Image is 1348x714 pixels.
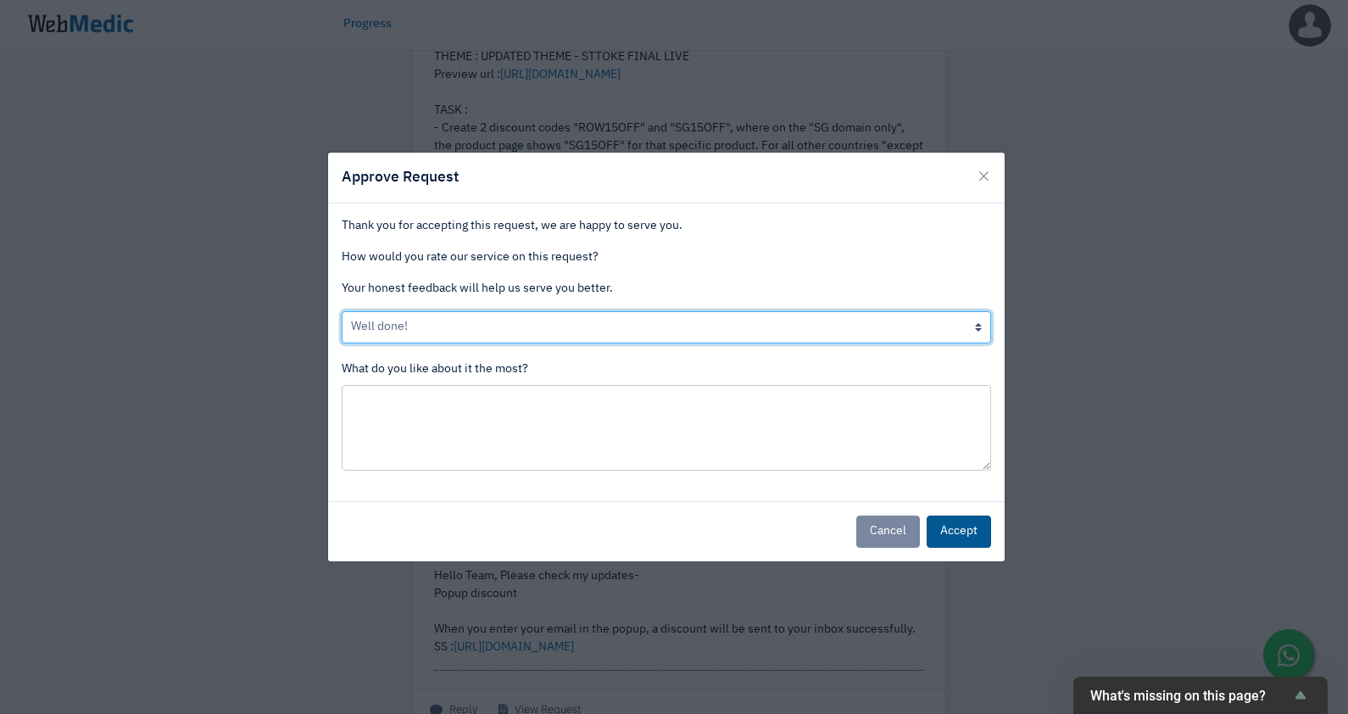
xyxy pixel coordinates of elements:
[856,516,920,548] button: Cancel
[927,516,991,548] button: Accept
[342,280,991,298] p: Your honest feedback will help us serve you better.
[1090,688,1290,704] span: What's missing on this page?
[342,360,991,378] label: What do you like about it the most?
[342,166,459,188] h5: Approve Request
[963,153,1005,200] button: Close
[342,248,991,266] p: How would you rate our service on this request?
[977,165,991,188] span: ×
[342,217,991,235] p: Thank you for accepting this request, we are happy to serve you.
[1090,685,1311,706] button: Show survey - What's missing on this page?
